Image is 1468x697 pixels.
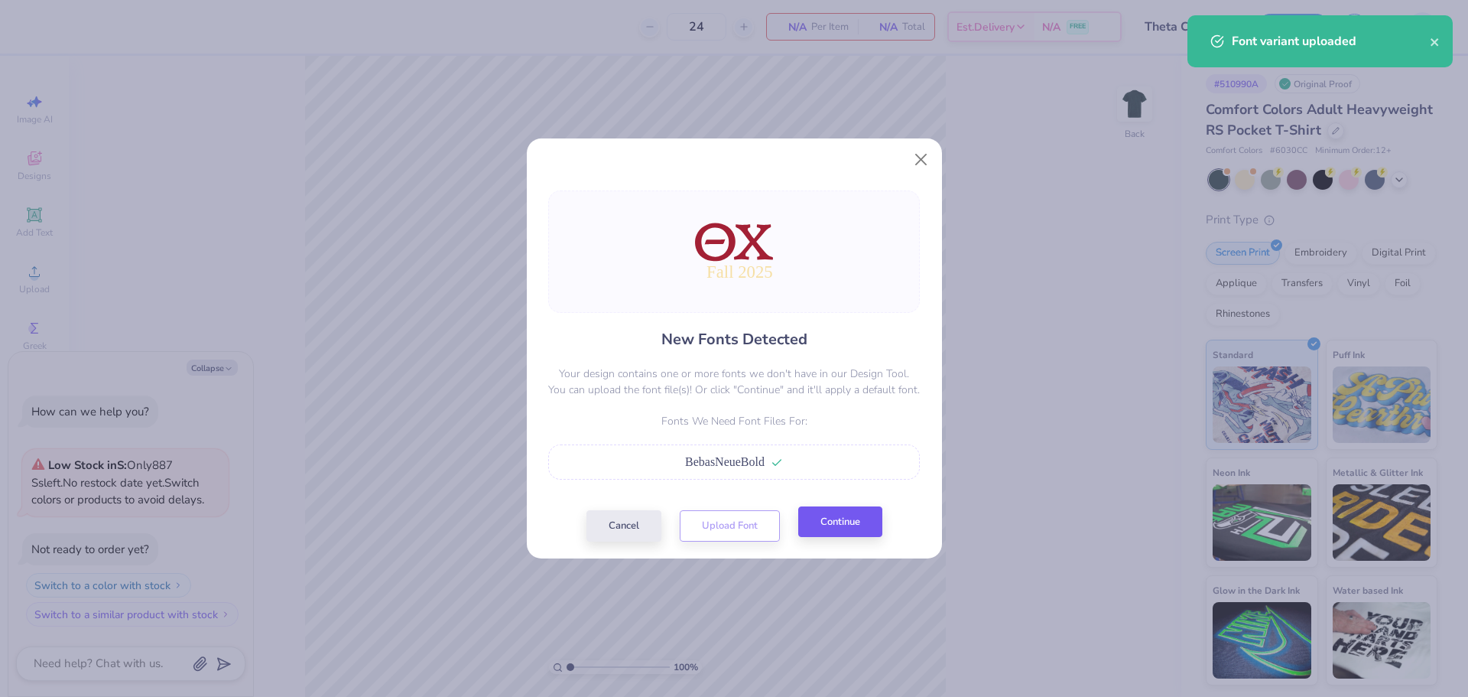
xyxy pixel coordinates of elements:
span: BebasNeueBold [685,455,765,468]
button: Close [906,145,935,174]
p: Fonts We Need Font Files For: [548,413,920,429]
button: close [1430,32,1440,50]
h4: New Fonts Detected [661,328,807,350]
p: Your design contains one or more fonts we don't have in our Design Tool. You can upload the font ... [548,366,920,398]
button: Cancel [586,510,661,542]
div: Font variant uploaded [1232,32,1430,50]
button: Continue [798,506,882,538]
